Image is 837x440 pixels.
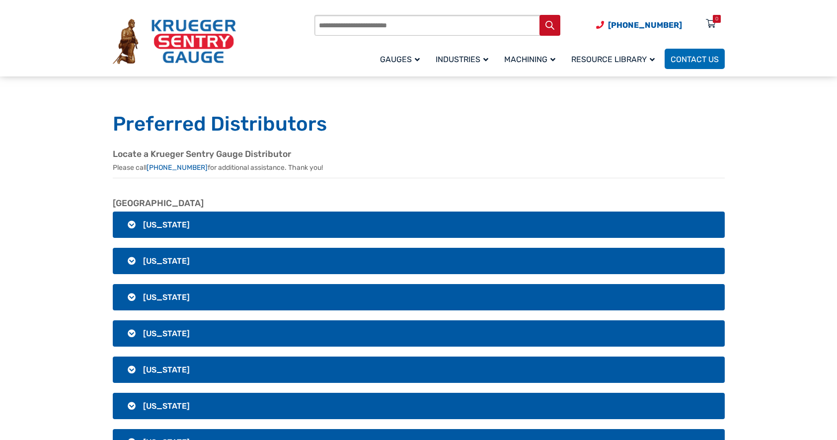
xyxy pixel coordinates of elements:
span: Industries [436,55,488,64]
a: Contact Us [665,49,725,69]
span: Gauges [380,55,420,64]
a: Industries [430,47,498,71]
img: Krueger Sentry Gauge [113,19,236,65]
span: [US_STATE] [143,220,190,229]
a: Machining [498,47,565,71]
h2: [GEOGRAPHIC_DATA] [113,198,725,209]
span: [US_STATE] [143,293,190,302]
div: 0 [715,15,718,23]
h2: Locate a Krueger Sentry Gauge Distributor [113,149,725,160]
span: [US_STATE] [143,365,190,374]
a: Gauges [374,47,430,71]
p: Please call for additional assistance. Thank you! [113,162,725,173]
h1: Preferred Distributors [113,112,725,137]
span: [US_STATE] [143,329,190,338]
span: Resource Library [571,55,655,64]
a: [PHONE_NUMBER] [147,163,208,172]
span: Machining [504,55,555,64]
span: [US_STATE] [143,256,190,266]
span: [PHONE_NUMBER] [608,20,682,30]
span: [US_STATE] [143,401,190,411]
span: Contact Us [671,55,719,64]
a: Phone Number (920) 434-8860 [596,19,682,31]
a: Resource Library [565,47,665,71]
